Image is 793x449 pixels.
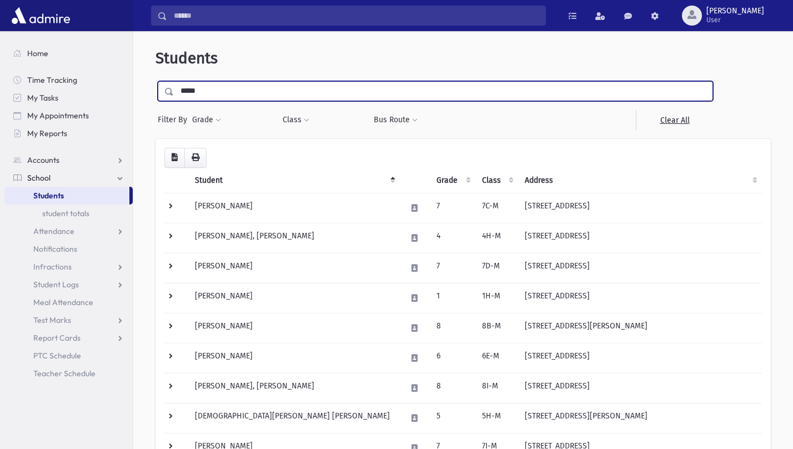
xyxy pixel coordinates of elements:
span: [PERSON_NAME] [706,7,764,16]
a: Clear All [636,110,713,130]
td: [PERSON_NAME], [PERSON_NAME] [188,223,400,253]
span: Notifications [33,244,77,254]
span: Test Marks [33,315,71,325]
td: [STREET_ADDRESS][PERSON_NAME] [518,313,762,343]
td: [DEMOGRAPHIC_DATA][PERSON_NAME] [PERSON_NAME] [188,403,400,433]
span: User [706,16,764,24]
a: My Reports [4,124,133,142]
button: Print [184,148,207,168]
td: 5 [430,403,475,433]
span: Report Cards [33,333,81,343]
td: [STREET_ADDRESS] [518,283,762,313]
td: [STREET_ADDRESS][PERSON_NAME] [518,403,762,433]
button: Grade [192,110,222,130]
td: 7C-M [475,193,518,223]
span: Home [27,48,48,58]
td: [STREET_ADDRESS] [518,373,762,403]
a: Report Cards [4,329,133,347]
span: My Tasks [27,93,58,103]
span: Students [33,191,64,201]
td: 4H-M [475,223,518,253]
td: 6E-M [475,343,518,373]
span: Student Logs [33,280,79,290]
span: My Appointments [27,111,89,121]
td: [STREET_ADDRESS] [518,253,762,283]
span: Time Tracking [27,75,77,85]
td: 5H-M [475,403,518,433]
td: [PERSON_NAME] [188,343,400,373]
a: My Tasks [4,89,133,107]
button: Bus Route [373,110,418,130]
a: Teacher Schedule [4,365,133,382]
a: Students [4,187,129,204]
span: Students [155,49,218,67]
span: Accounts [27,155,59,165]
td: [PERSON_NAME], [PERSON_NAME] [188,373,400,403]
td: 8B-M [475,313,518,343]
span: Attendance [33,226,74,236]
td: 8 [430,373,475,403]
td: [PERSON_NAME] [188,283,400,313]
a: Home [4,44,133,62]
td: [STREET_ADDRESS] [518,223,762,253]
a: PTC Schedule [4,347,133,365]
a: Student Logs [4,276,133,293]
span: My Reports [27,128,67,138]
th: Grade: activate to sort column ascending [430,168,475,193]
button: CSV [164,148,185,168]
a: Time Tracking [4,71,133,89]
a: My Appointments [4,107,133,124]
input: Search [167,6,545,26]
a: Accounts [4,151,133,169]
td: 4 [430,223,475,253]
span: Filter By [158,114,192,126]
span: School [27,173,51,183]
span: Meal Attendance [33,297,93,307]
td: 1 [430,283,475,313]
td: [PERSON_NAME] [188,313,400,343]
td: 1H-M [475,283,518,313]
a: Notifications [4,240,133,258]
td: 8I-M [475,373,518,403]
a: Attendance [4,222,133,240]
td: 6 [430,343,475,373]
th: Class: activate to sort column ascending [475,168,518,193]
td: [PERSON_NAME] [188,253,400,283]
a: School [4,169,133,187]
button: Class [282,110,310,130]
span: Teacher Schedule [33,368,96,378]
img: AdmirePro [9,4,73,27]
td: [STREET_ADDRESS] [518,343,762,373]
a: student totals [4,204,133,222]
td: 7 [430,253,475,283]
span: Infractions [33,262,72,272]
span: PTC Schedule [33,351,81,361]
td: 8 [430,313,475,343]
th: Student: activate to sort column descending [188,168,400,193]
td: [PERSON_NAME] [188,193,400,223]
td: [STREET_ADDRESS] [518,193,762,223]
td: 7D-M [475,253,518,283]
a: Test Marks [4,311,133,329]
a: Meal Attendance [4,293,133,311]
a: Infractions [4,258,133,276]
td: 7 [430,193,475,223]
th: Address: activate to sort column ascending [518,168,762,193]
